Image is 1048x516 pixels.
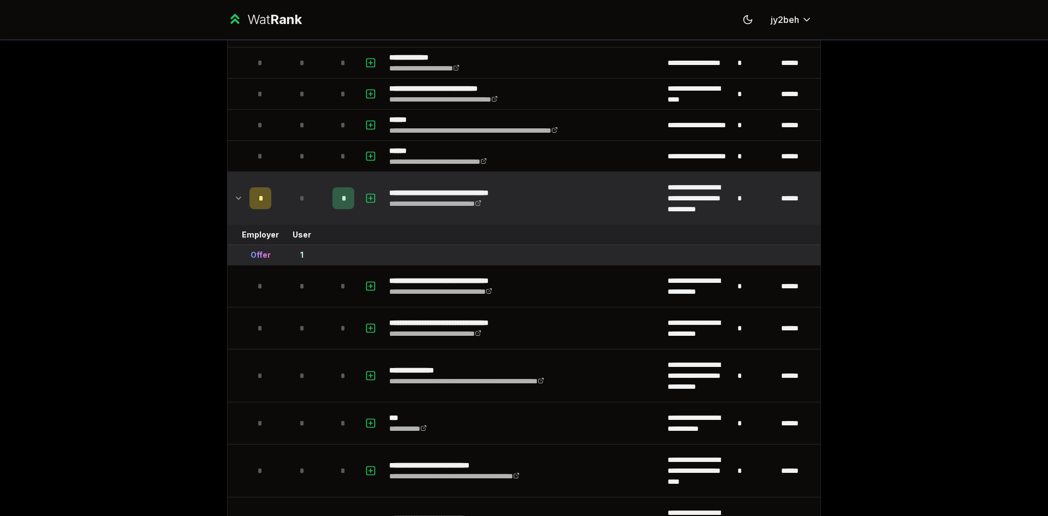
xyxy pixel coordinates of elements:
[247,11,302,28] div: Wat
[762,10,821,29] button: jy2beh
[771,13,799,26] span: jy2beh
[300,250,303,260] div: 1
[227,11,302,28] a: WatRank
[251,250,271,260] div: Offer
[270,11,302,27] span: Rank
[276,225,328,245] td: User
[245,225,276,245] td: Employer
